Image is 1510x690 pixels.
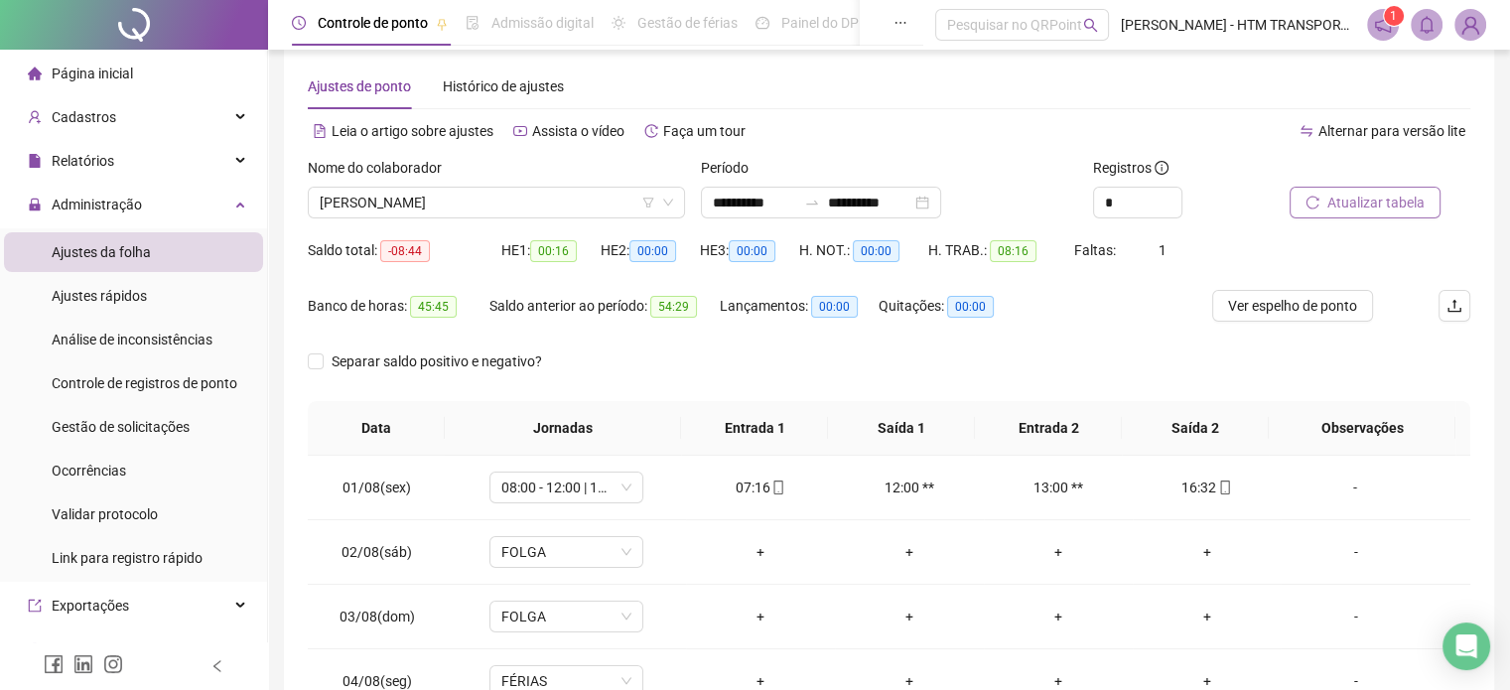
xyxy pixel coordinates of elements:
[853,240,899,262] span: 00:00
[1228,295,1357,317] span: Ver espelho de ponto
[73,654,93,674] span: linkedin
[28,198,42,211] span: lock
[342,544,412,560] span: 02/08(sáb)
[1297,541,1414,563] div: -
[851,541,968,563] div: +
[642,197,654,208] span: filter
[720,295,879,318] div: Lançamentos:
[828,401,975,456] th: Saída 1
[1149,477,1266,498] div: 16:32
[343,480,411,495] span: 01/08(sex)
[1159,242,1167,258] span: 1
[662,197,674,208] span: down
[1327,192,1425,213] span: Atualizar tabela
[629,240,676,262] span: 00:00
[637,15,738,31] span: Gestão de férias
[1384,6,1404,26] sup: 1
[928,239,1073,262] div: H. TRAB.:
[308,78,411,94] span: Ajustes de ponto
[755,16,769,30] span: dashboard
[1121,14,1355,36] span: [PERSON_NAME] - HTM TRANSPORTES DE CARGAS E MUDANCAS LTDA
[501,473,631,502] span: 08:00 - 12:00 | 13:00 - 17:00
[501,239,601,262] div: HE 1:
[650,296,697,318] span: 54:29
[781,15,859,31] span: Painel do DP
[1000,606,1117,627] div: +
[879,295,1024,318] div: Quitações:
[52,197,142,212] span: Administração
[769,481,785,494] span: mobile
[702,541,819,563] div: +
[44,654,64,674] span: facebook
[681,401,828,456] th: Entrada 1
[644,124,658,138] span: history
[443,78,564,94] span: Histórico de ajustes
[1212,290,1373,322] button: Ver espelho de ponto
[702,606,819,627] div: +
[975,401,1122,456] th: Entrada 2
[1122,401,1269,456] th: Saída 2
[947,296,994,318] span: 00:00
[1149,606,1266,627] div: +
[489,295,720,318] div: Saldo anterior ao período:
[1290,187,1441,218] button: Atualizar tabela
[308,401,445,456] th: Data
[1446,298,1462,314] span: upload
[501,537,631,567] span: FOLGA
[893,16,907,30] span: ellipsis
[318,15,428,31] span: Controle de ponto
[1074,242,1119,258] span: Faltas:
[601,239,700,262] div: HE 2:
[700,239,799,262] div: HE 3:
[663,123,746,139] span: Faça um tour
[103,654,123,674] span: instagram
[501,602,631,631] span: FOLGA
[52,598,129,614] span: Exportações
[28,67,42,80] span: home
[1318,123,1465,139] span: Alternar para versão lite
[52,550,203,566] span: Link para registro rápido
[28,599,42,613] span: export
[1216,481,1232,494] span: mobile
[702,477,819,498] div: 07:16
[532,123,624,139] span: Assista o vídeo
[332,123,493,139] span: Leia o artigo sobre ajustes
[1418,16,1436,34] span: bell
[990,240,1036,262] span: 08:16
[320,188,673,217] span: IVAN PEREIRA SOARES
[52,375,237,391] span: Controle de registros de ponto
[1285,417,1440,439] span: Observações
[804,195,820,210] span: swap-right
[28,154,42,168] span: file
[804,195,820,210] span: to
[52,463,126,479] span: Ocorrências
[340,609,415,624] span: 03/08(dom)
[308,239,501,262] div: Saldo total:
[1390,9,1397,23] span: 1
[1374,16,1392,34] span: notification
[52,288,147,304] span: Ajustes rápidos
[308,295,489,318] div: Banco de horas:
[1455,10,1485,40] img: 87693
[1297,606,1414,627] div: -
[343,673,412,689] span: 04/08(seg)
[1000,541,1117,563] div: +
[729,240,775,262] span: 00:00
[491,15,594,31] span: Admissão digital
[1083,18,1098,33] span: search
[851,606,968,627] div: +
[52,244,151,260] span: Ajustes da folha
[1155,161,1168,175] span: info-circle
[1300,124,1313,138] span: swap
[466,16,480,30] span: file-done
[799,239,928,262] div: H. NOT.:
[445,401,681,456] th: Jornadas
[1093,157,1168,179] span: Registros
[52,153,114,169] span: Relatórios
[1297,477,1414,498] div: -
[52,109,116,125] span: Cadastros
[701,157,761,179] label: Período
[313,124,327,138] span: file-text
[52,506,158,522] span: Validar protocolo
[436,18,448,30] span: pushpin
